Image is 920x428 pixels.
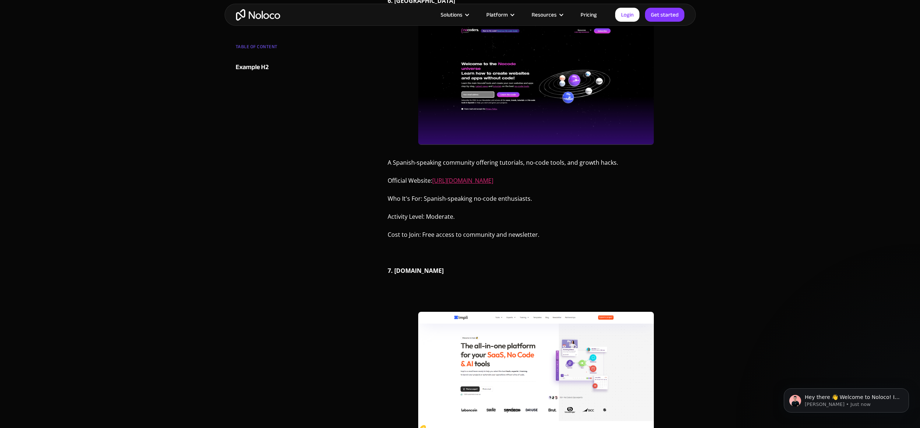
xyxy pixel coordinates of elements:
[477,10,522,19] div: Platform
[236,41,325,56] div: TABLE OF CONTENT
[486,10,508,19] div: Platform
[532,10,557,19] div: Resources
[571,10,606,19] a: Pricing
[645,8,684,22] a: Get started
[773,373,920,424] iframe: Intercom notifications message
[432,176,493,185] a: [URL][DOMAIN_NAME]
[236,9,280,21] a: home
[388,284,685,299] p: ‍
[388,158,685,172] p: A Spanish-speaking community offering tutorials, no-code tools, and growth hacks.
[522,10,571,19] div: Resources
[388,267,444,275] strong: 7. [DOMAIN_NAME]
[236,62,269,73] div: Example H2
[441,10,462,19] div: Solutions
[236,62,325,73] a: Example H2
[615,8,639,22] a: Login
[388,248,685,263] p: ‍
[388,212,685,227] p: Activity Level: Moderate.
[388,230,685,245] p: Cost to Join: Free access to community and newsletter.
[388,176,685,190] p: Official Website:
[388,194,685,208] p: Who It's For: Spanish-speaking no-code enthusiasts.
[431,10,477,19] div: Solutions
